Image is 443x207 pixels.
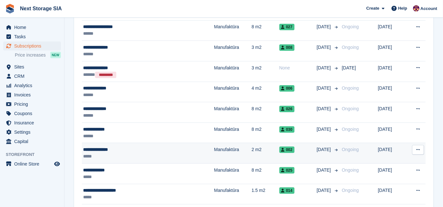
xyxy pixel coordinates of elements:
[214,61,251,82] td: Manufaktūra
[14,159,53,168] span: Online Store
[378,41,405,61] td: [DATE]
[317,126,332,133] span: [DATE]
[378,122,405,143] td: [DATE]
[252,102,279,123] td: 8 m2
[252,41,279,61] td: 3 m2
[14,62,53,71] span: Sites
[279,147,294,153] span: 002
[366,5,379,12] span: Create
[279,24,294,30] span: 027
[14,128,53,137] span: Settings
[3,100,61,109] a: menu
[3,23,61,32] a: menu
[252,20,279,41] td: 8 m2
[15,52,46,58] span: Price increases
[317,65,332,71] span: [DATE]
[378,143,405,164] td: [DATE]
[378,61,405,82] td: [DATE]
[378,20,405,41] td: [DATE]
[17,3,64,14] a: Next Storage SIA
[317,44,332,51] span: [DATE]
[279,85,294,92] span: 006
[342,127,359,132] span: Ongoing
[252,122,279,143] td: 8 m2
[398,5,407,12] span: Help
[14,81,53,90] span: Analytics
[342,106,359,111] span: Ongoing
[3,41,61,50] a: menu
[214,184,251,204] td: Manufaktūra
[214,41,251,61] td: Manufaktūra
[14,72,53,81] span: CRM
[50,52,61,58] div: NEW
[279,187,294,194] span: 014
[3,62,61,71] a: menu
[14,100,53,109] span: Pricing
[342,167,359,173] span: Ongoing
[317,105,332,112] span: [DATE]
[3,109,61,118] a: menu
[378,164,405,184] td: [DATE]
[14,118,53,127] span: Insurance
[342,65,356,70] span: [DATE]
[6,151,64,158] span: Storefront
[3,81,61,90] a: menu
[378,102,405,123] td: [DATE]
[279,106,294,112] span: 026
[14,23,53,32] span: Home
[14,137,53,146] span: Capital
[214,164,251,184] td: Manufaktūra
[214,122,251,143] td: Manufaktūra
[378,82,405,102] td: [DATE]
[3,90,61,99] a: menu
[342,24,359,29] span: Ongoing
[5,4,15,14] img: stora-icon-8386f47178a22dfd0bd8f6a31ec36ba5ce8667c1dd55bd0f319d3a0aa187defe.svg
[3,128,61,137] a: menu
[15,51,61,59] a: Price increases NEW
[14,90,53,99] span: Invoices
[14,41,53,50] span: Subscriptions
[3,32,61,41] a: menu
[3,118,61,127] a: menu
[342,147,359,152] span: Ongoing
[279,167,294,174] span: 025
[14,109,53,118] span: Coupons
[14,32,53,41] span: Tasks
[317,167,332,174] span: [DATE]
[214,82,251,102] td: Manufaktūra
[378,184,405,204] td: [DATE]
[317,187,332,194] span: [DATE]
[317,85,332,92] span: [DATE]
[279,65,317,71] div: None
[317,23,332,30] span: [DATE]
[252,143,279,164] td: 2 m2
[3,72,61,81] a: menu
[342,85,359,91] span: Ongoing
[3,159,61,168] a: menu
[317,146,332,153] span: [DATE]
[413,5,419,12] img: Roberts Kesmins
[279,44,294,51] span: 008
[420,5,437,12] span: Account
[53,160,61,168] a: Preview store
[252,164,279,184] td: 8 m2
[252,61,279,82] td: 3 m2
[3,137,61,146] a: menu
[342,45,359,50] span: Ongoing
[214,143,251,164] td: Manufaktūra
[252,82,279,102] td: 4 m2
[279,126,294,133] span: 030
[214,102,251,123] td: Manufaktūra
[342,188,359,193] span: Ongoing
[252,184,279,204] td: 1.5 m2
[214,20,251,41] td: Manufaktūra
